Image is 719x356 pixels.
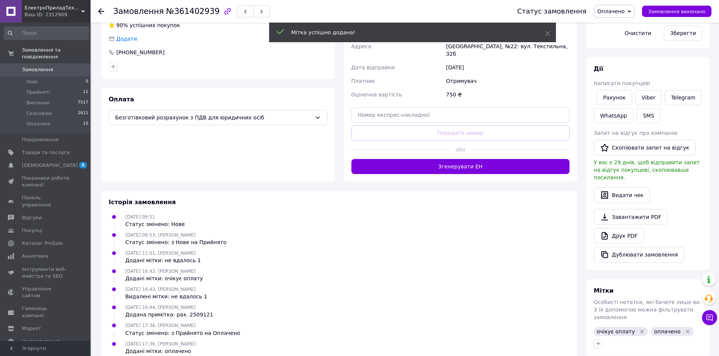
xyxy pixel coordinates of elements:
a: Telegram [665,90,702,105]
span: 0 [86,78,88,85]
button: Рахунок [597,90,632,105]
button: Чат з покупцем [702,310,717,325]
span: [DATE] 17:36, [PERSON_NAME] [125,323,196,328]
span: Налаштування [22,338,60,345]
svg: Видалити мітку [639,328,645,335]
a: WhatsApp [594,108,633,123]
button: Скопіювати запит на відгук [594,140,696,156]
span: Додати [116,36,137,42]
span: Історія замовлення [109,199,176,206]
span: [DATE] 09:51 [125,214,155,220]
span: [DEMOGRAPHIC_DATA] [22,162,78,169]
span: Товари та послуги [22,149,70,156]
span: [DATE] 09:53, [PERSON_NAME] [125,232,196,238]
div: Статус змінено: Нове [125,220,185,228]
span: Панель управління [22,194,70,208]
div: Мітка успішно додана! [291,29,526,36]
span: Оціночна вартість [351,92,402,98]
div: Додані мітки: оплачено [125,347,196,355]
span: Інструменти веб-майстра та SEO [22,266,70,280]
span: [DATE] 17:36, [PERSON_NAME] [125,341,196,347]
span: [DATE] 16:43, [PERSON_NAME] [125,287,196,292]
span: Маркет [22,325,41,332]
div: Ваш ID: 2312909 [25,11,91,18]
span: очікує оплату [597,328,635,335]
div: успішних покупок [109,21,180,29]
button: Згенерувати ЕН [351,159,570,174]
span: 11 [83,89,88,96]
span: 7517 [78,99,88,106]
span: [DATE] 16:43, [PERSON_NAME] [125,269,196,274]
span: Скасовані [26,110,52,117]
span: або [450,146,471,153]
span: Мітки [594,287,614,294]
button: Очистити [618,26,658,41]
button: Замовлення виконано [642,6,711,17]
span: №361402939 [166,7,220,16]
div: 750 ₴ [445,88,571,101]
span: Каталог ProSale [22,240,63,247]
div: Статус змінено: з Прийнято на Оплачено [125,329,240,337]
div: Статус змінено: з Нове на Прийнято [125,238,226,246]
a: Viber [635,90,662,105]
span: Аналітика [22,253,48,260]
span: Оплачено [597,8,625,14]
span: Платник [351,78,375,84]
input: Номер експрес-накладної [351,107,570,122]
span: Покупці [22,227,42,234]
span: Особисті нотатки, які бачите лише ви. З їх допомогою можна фільтрувати замовлення [594,299,701,320]
div: Додані мітки: очікує оплату [125,275,203,282]
span: Нові [26,78,37,85]
div: Отримувач [445,74,571,88]
span: Написати покупцеві [594,80,650,86]
span: 5 [79,162,87,168]
span: Повідомлення [22,136,59,143]
div: Видалені мітки: не вдалось 1 [125,293,207,300]
svg: Видалити мітку [685,328,691,335]
div: Повернутися назад [98,8,104,15]
button: Дублювати замовлення [594,247,684,263]
button: Зберегти [664,26,702,41]
input: Пошук [4,26,89,40]
span: Дата відправки [351,64,395,70]
span: Управління сайтом [22,286,70,299]
a: Друк PDF [594,228,644,244]
span: Замовлення та повідомлення [22,47,91,60]
span: Дії [594,65,603,72]
span: 2611 [78,110,88,117]
span: Показники роботи компанії [22,175,70,188]
div: [DATE] [445,61,571,74]
span: Замовлення виконано [648,9,705,14]
span: Оплачені [26,121,50,127]
a: Завантажити PDF [594,209,668,225]
div: [PHONE_NUMBER] [115,49,165,56]
span: оплачено [654,328,681,335]
span: Замовлення [113,7,164,16]
span: Адреса [351,43,371,49]
span: Запит на відгук про компанію [594,130,677,136]
span: У вас є 29 днів, щоб відправити запит на відгук покупцеві, скопіювавши посилання. [594,159,700,180]
span: ЕлектроПриладТехСервіс [25,5,81,11]
span: [DATE] 16:44, [PERSON_NAME] [125,305,196,310]
div: Додана примітка: рах. 2509121 [125,311,213,318]
span: Оплата [109,96,134,103]
span: Замовлення [22,66,53,73]
div: [GEOGRAPHIC_DATA], №22: вул. Текстильна, 32б [445,40,571,61]
button: SMS [636,108,660,123]
span: Прийняті [26,89,50,96]
span: [DATE] 11:01, [PERSON_NAME] [125,251,196,256]
button: Видати чек [594,187,650,203]
span: Безготівковий розрахунок з ПДВ для юридичних осіб [115,113,312,122]
span: 90% [116,22,128,28]
div: Статус замовлення [517,8,587,15]
span: 10 [83,121,88,127]
span: Виконані [26,99,50,106]
div: Додані мітки: не вдалось 1 [125,257,201,264]
span: Гаманець компанії [22,305,70,319]
span: Відгуки [22,214,42,221]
